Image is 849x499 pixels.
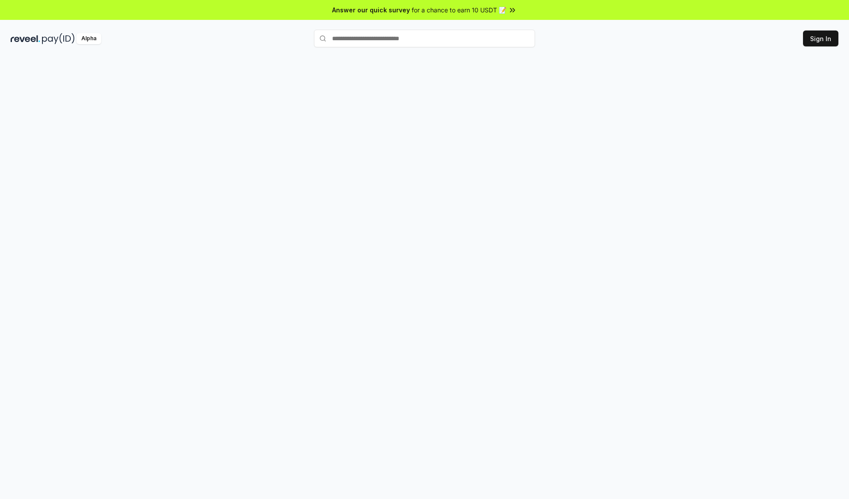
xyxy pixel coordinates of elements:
img: pay_id [42,33,75,44]
span: for a chance to earn 10 USDT 📝 [412,5,506,15]
div: Alpha [76,33,101,44]
span: Answer our quick survey [332,5,410,15]
img: reveel_dark [11,33,40,44]
button: Sign In [803,30,838,46]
